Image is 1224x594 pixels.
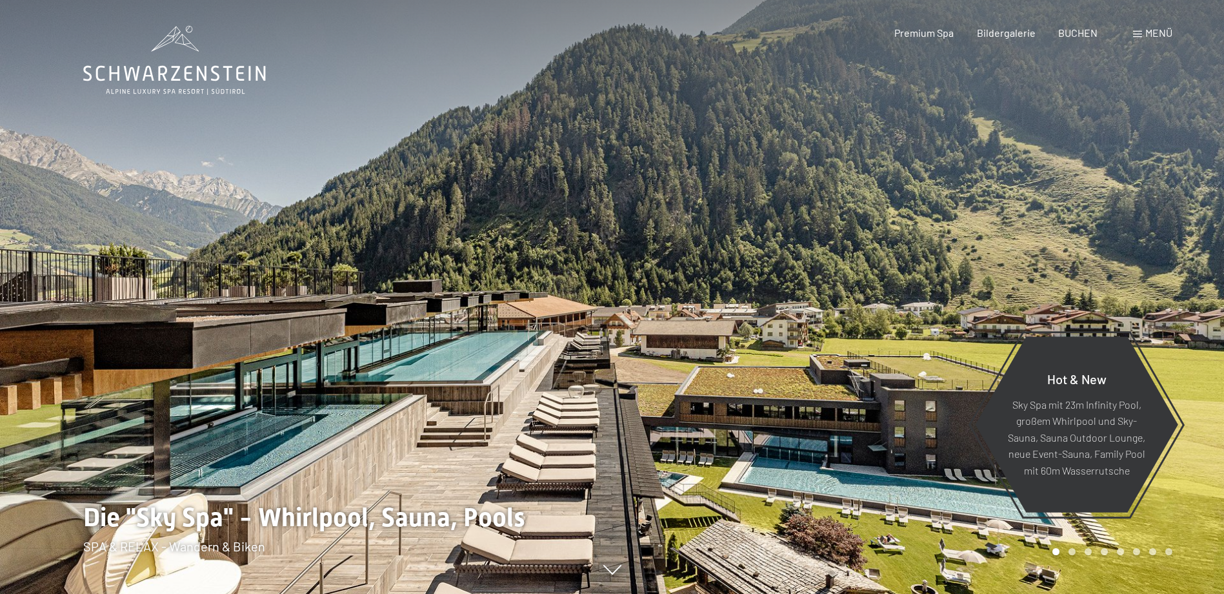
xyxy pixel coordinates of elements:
div: Carousel Page 7 [1149,548,1156,555]
span: Menü [1145,26,1172,39]
a: BUCHEN [1058,26,1098,39]
div: Carousel Page 4 [1101,548,1108,555]
div: Carousel Page 2 [1068,548,1076,555]
div: Carousel Page 5 [1117,548,1124,555]
div: Carousel Page 6 [1133,548,1140,555]
a: Bildergalerie [977,26,1036,39]
span: Hot & New [1047,371,1107,386]
div: Carousel Pagination [1048,548,1172,555]
a: Hot & New Sky Spa mit 23m Infinity Pool, großem Whirlpool und Sky-Sauna, Sauna Outdoor Lounge, ne... [974,336,1179,513]
a: Premium Spa [894,26,954,39]
div: Carousel Page 3 [1085,548,1092,555]
p: Sky Spa mit 23m Infinity Pool, großem Whirlpool und Sky-Sauna, Sauna Outdoor Lounge, neue Event-S... [1007,396,1147,478]
div: Carousel Page 8 [1165,548,1172,555]
div: Carousel Page 1 (Current Slide) [1052,548,1059,555]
